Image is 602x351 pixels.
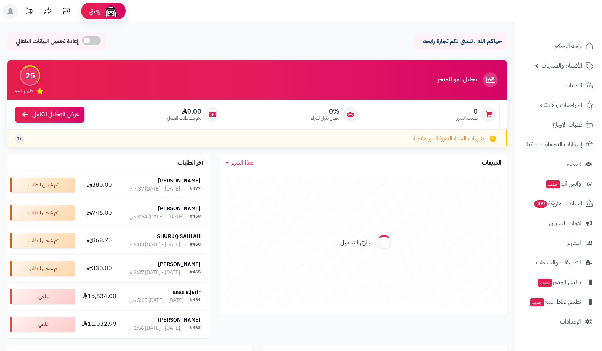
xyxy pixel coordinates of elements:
[167,107,201,116] span: 0.00
[78,171,121,199] td: 380.00
[190,325,201,332] div: #463
[519,293,598,311] a: تطبيق نقاط البيعجديد
[190,213,201,221] div: #469
[129,269,180,276] div: [DATE] - [DATE] 2:37 م
[129,325,180,332] div: [DATE] - [DATE] 2:56 م
[190,297,201,304] div: #464
[438,77,477,83] h3: تحليل نمو المتجر
[519,77,598,94] a: الطلبات
[78,311,121,338] td: 11,032.99
[158,205,201,212] strong: [PERSON_NAME]
[10,233,75,248] div: تم شحن الطلب
[536,257,581,268] span: التطبيقات والخدمات
[78,283,121,310] td: 15,834.00
[519,96,598,114] a: المراجعات والأسئلة
[10,289,75,304] div: ملغي
[551,17,595,33] img: logo-2.png
[549,218,581,228] span: أدوات التسويق
[158,177,201,185] strong: [PERSON_NAME]
[565,80,582,91] span: الطلبات
[129,297,183,304] div: [DATE] - [DATE] 5:05 ص
[311,107,339,116] span: 0%
[540,100,582,110] span: المراجعات والأسئلة
[526,139,582,150] span: إشعارات التحويلات البنكية
[129,185,180,193] div: [DATE] - [DATE] 7:37 م
[545,179,581,189] span: وآتس آب
[519,234,598,252] a: التقارير
[17,136,22,142] span: +1
[78,255,121,282] td: 330.00
[567,159,581,169] span: العملاء
[420,37,502,46] p: حياكم الله ، نتمنى لكم تجارة رابحة
[538,279,552,287] span: جديد
[15,107,84,123] a: عرض التحليل الكامل
[190,185,201,193] div: #477
[529,297,581,307] span: تطبيق نقاط البيع
[78,199,121,227] td: 746.00
[157,233,201,240] strong: SHURUQ SAHLAH
[519,273,598,291] a: تطبيق المتجرجديد
[519,313,598,331] a: الإعدادات
[519,116,598,134] a: طلبات الإرجاع
[530,298,544,306] span: جديد
[89,7,100,16] span: رفيق
[456,107,478,116] span: 0
[534,200,548,208] span: 309
[482,160,502,166] h3: المبيعات
[336,238,371,247] div: جاري التحميل...
[456,115,478,121] span: طلبات الشهر
[533,198,582,209] span: السلات المتروكة
[78,227,121,254] td: 868.75
[231,158,253,167] span: هذا الشهر
[311,115,339,121] span: معدل تكرار الشراء
[129,213,183,221] div: [DATE] - [DATE] 3:54 ص
[15,88,33,94] span: تقييم النمو
[226,159,253,167] a: هذا الشهر
[567,238,581,248] span: التقارير
[546,180,560,188] span: جديد
[519,155,598,173] a: العملاء
[537,277,581,287] span: تطبيق المتجر
[129,241,180,248] div: [DATE] - [DATE] 6:03 م
[158,260,201,268] strong: [PERSON_NAME]
[519,254,598,272] a: التطبيقات والخدمات
[555,41,582,51] span: لوحة التحكم
[103,4,118,19] img: ai-face.png
[16,37,79,46] span: إعادة تحميل البيانات التلقائي
[552,120,582,130] span: طلبات الإرجاع
[560,316,581,327] span: الإعدادات
[413,134,484,143] span: تنبيهات السلة المتروكة غير مفعلة
[541,61,582,71] span: الأقسام والمنتجات
[519,136,598,153] a: إشعارات التحويلات البنكية
[519,175,598,193] a: وآتس آبجديد
[158,316,201,324] strong: [PERSON_NAME]
[10,205,75,220] div: تم شحن الطلب
[20,4,38,20] a: تحديثات المنصة
[10,317,75,332] div: ملغي
[10,178,75,192] div: تم شحن الطلب
[190,241,201,248] div: #468
[519,214,598,232] a: أدوات التسويق
[32,110,79,119] span: عرض التحليل الكامل
[190,269,201,276] div: #465
[519,37,598,55] a: لوحة التحكم
[519,195,598,212] a: السلات المتروكة309
[173,288,201,296] strong: anas aljasir
[10,261,75,276] div: تم شحن الطلب
[177,160,204,166] h3: آخر الطلبات
[167,115,201,121] span: متوسط طلب العميل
